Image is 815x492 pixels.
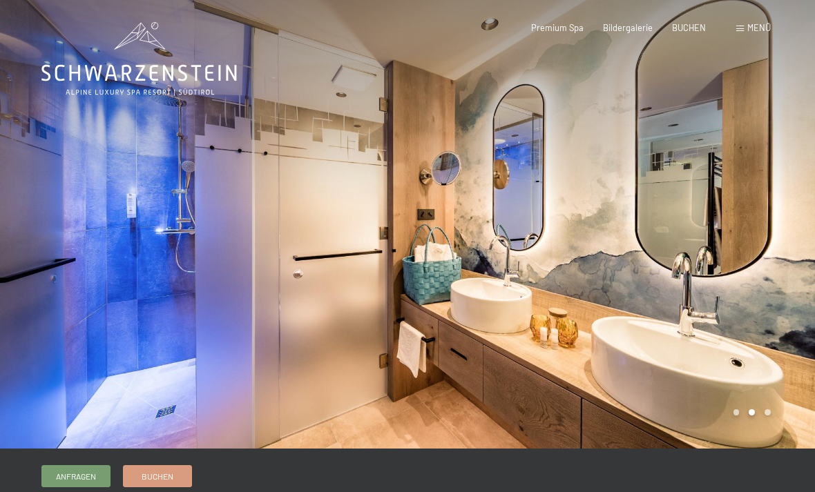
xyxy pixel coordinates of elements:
span: Anfragen [56,471,96,482]
a: Premium Spa [531,22,584,33]
a: Bildergalerie [603,22,653,33]
a: Buchen [124,466,191,486]
span: Buchen [142,471,173,482]
a: BUCHEN [672,22,706,33]
span: Menü [747,22,771,33]
a: Anfragen [42,466,110,486]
